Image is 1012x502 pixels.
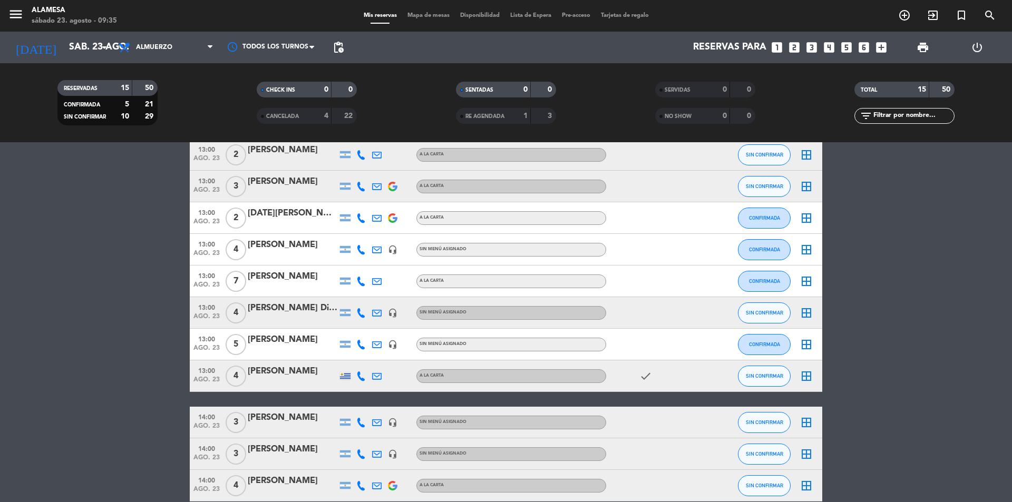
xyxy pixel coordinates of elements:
strong: 4 [324,112,328,120]
span: ago. 23 [193,155,220,167]
i: headset_mic [388,308,397,318]
strong: 15 [121,84,129,92]
span: 13:00 [193,174,220,186]
i: filter_list [860,110,872,122]
span: print [917,41,929,54]
i: looks_one [770,41,784,54]
i: looks_6 [857,41,871,54]
i: add_box [874,41,888,54]
i: headset_mic [388,418,397,427]
div: [PERSON_NAME] [248,238,337,252]
span: CONFIRMADA [64,102,100,107]
span: 13:00 [193,143,220,155]
i: check [639,370,652,382]
span: ago. 23 [193,218,220,230]
button: SIN CONFIRMAR [738,475,791,496]
button: CONFIRMADA [738,208,791,229]
span: ago. 23 [193,250,220,262]
div: [PERSON_NAME] [248,333,337,347]
span: 13:00 [193,301,220,313]
div: [PERSON_NAME] [248,365,337,378]
strong: 0 [523,86,528,93]
span: Lista de Espera [505,13,557,18]
span: SIN CONFIRMAR [746,310,783,316]
span: SENTADAS [465,87,493,93]
button: CONFIRMADA [738,271,791,292]
div: [DATE][PERSON_NAME] [248,206,337,220]
button: SIN CONFIRMAR [738,302,791,323]
strong: 0 [747,112,753,120]
i: border_all [800,448,813,460]
span: ago. 23 [193,422,220,435]
span: 13:00 [193,332,220,344]
span: 5 [226,334,246,355]
span: A LA CARTA [420,152,444,156]
i: border_all [800,307,813,319]
strong: 0 [548,86,554,93]
i: border_all [800,275,813,288]
button: SIN CONFIRMAR [738,366,791,387]
span: 13:00 [193,238,220,250]
span: Sin menú asignado [420,247,466,251]
span: 4 [226,475,246,496]
span: Pre-acceso [557,13,596,18]
span: 14:00 [193,442,220,454]
span: Sin menú asignado [420,342,466,346]
span: A LA CARTA [420,279,444,283]
button: SIN CONFIRMAR [738,444,791,465]
strong: 50 [145,84,155,92]
span: SIN CONFIRMAR [746,152,783,158]
i: border_all [800,416,813,429]
img: google-logo.png [388,182,397,191]
span: 2 [226,144,246,165]
strong: 0 [348,86,355,93]
span: CONFIRMADA [749,215,780,221]
span: SIN CONFIRMAR [64,114,106,120]
strong: 0 [324,86,328,93]
span: 14:00 [193,410,220,422]
span: RESERVADAS [64,86,98,91]
div: [PERSON_NAME] Di [GEOGRAPHIC_DATA] [248,301,337,315]
span: ago. 23 [193,186,220,199]
span: 4 [226,239,246,260]
span: Sin menú asignado [420,420,466,424]
div: [PERSON_NAME] [248,442,337,456]
span: 13:00 [193,364,220,376]
input: Filtrar por nombre... [872,110,954,122]
i: border_all [800,370,813,382]
span: SIN CONFIRMAR [746,451,783,457]
span: SIN CONFIRMAR [746,183,783,189]
i: exit_to_app [927,9,939,22]
span: CONFIRMADA [749,247,780,252]
span: CHECK INS [266,87,295,93]
span: A LA CARTA [420,373,444,378]
span: SIN CONFIRMAR [746,419,783,425]
i: looks_two [787,41,801,54]
i: border_all [800,243,813,256]
span: Reservas para [693,42,766,53]
strong: 3 [548,112,554,120]
i: headset_mic [388,449,397,459]
span: 3 [226,444,246,465]
i: menu [8,6,24,22]
i: arrow_drop_down [98,41,111,54]
span: SERVIDAS [665,87,690,93]
i: looks_3 [805,41,819,54]
i: [DATE] [8,36,64,59]
i: border_all [800,338,813,351]
strong: 0 [723,86,727,93]
div: [PERSON_NAME] [248,474,337,488]
span: Disponibilidad [455,13,505,18]
span: 13:00 [193,269,220,281]
span: Tarjetas de regalo [596,13,654,18]
span: Mis reservas [358,13,402,18]
span: ago. 23 [193,344,220,357]
button: CONFIRMADA [738,239,791,260]
span: 3 [226,176,246,197]
span: A LA CARTA [420,483,444,487]
strong: 50 [942,86,952,93]
span: A LA CARTA [420,184,444,188]
span: TOTAL [861,87,877,93]
strong: 15 [918,86,926,93]
div: LOG OUT [950,32,1004,63]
